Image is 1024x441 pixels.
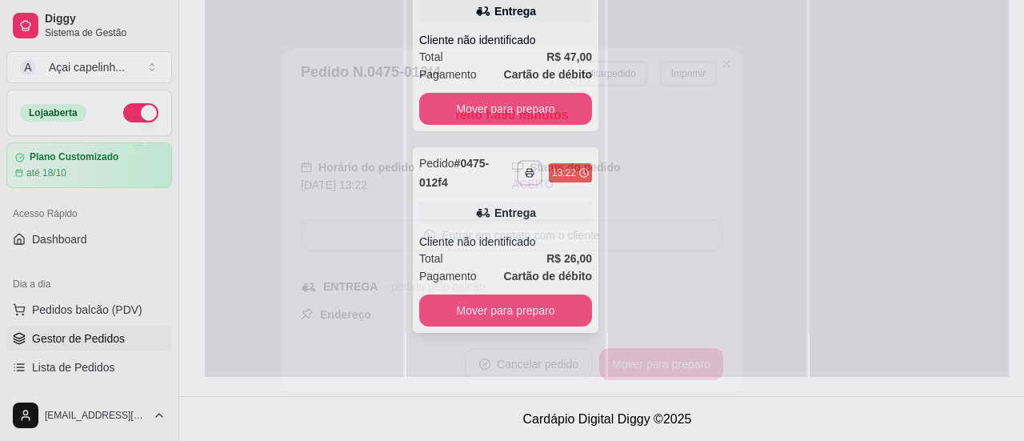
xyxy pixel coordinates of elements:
[660,61,717,86] button: Imprimir
[570,61,646,86] button: Editarpedido
[530,161,621,174] strong: Status do pedido
[301,178,367,191] span: [DATE] 13:22
[301,327,570,340] span: Travessa [GEOGRAPHIC_DATA], n. 43, Subestação -
[714,51,739,77] button: Close
[455,108,568,122] span: feito há 90 minutos
[599,348,723,380] button: Mover para preparo
[320,308,371,321] strong: Endereço
[301,61,441,86] h3: Pedido N. 0475-012f4
[301,162,312,173] span: calendar
[384,279,485,295] div: - pedido pelo balcão
[424,230,435,241] span: whats-app
[318,161,415,174] strong: Horário do pedido
[465,348,593,380] button: close-circleCancelar pedido
[512,162,523,173] span: desktop
[479,359,490,370] span: close-circle
[323,279,378,295] div: ENTREGA
[301,307,314,320] span: pushpin
[512,176,723,193] div: ACEITO
[301,219,723,251] button: whats-appEntrar em contato com o cliente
